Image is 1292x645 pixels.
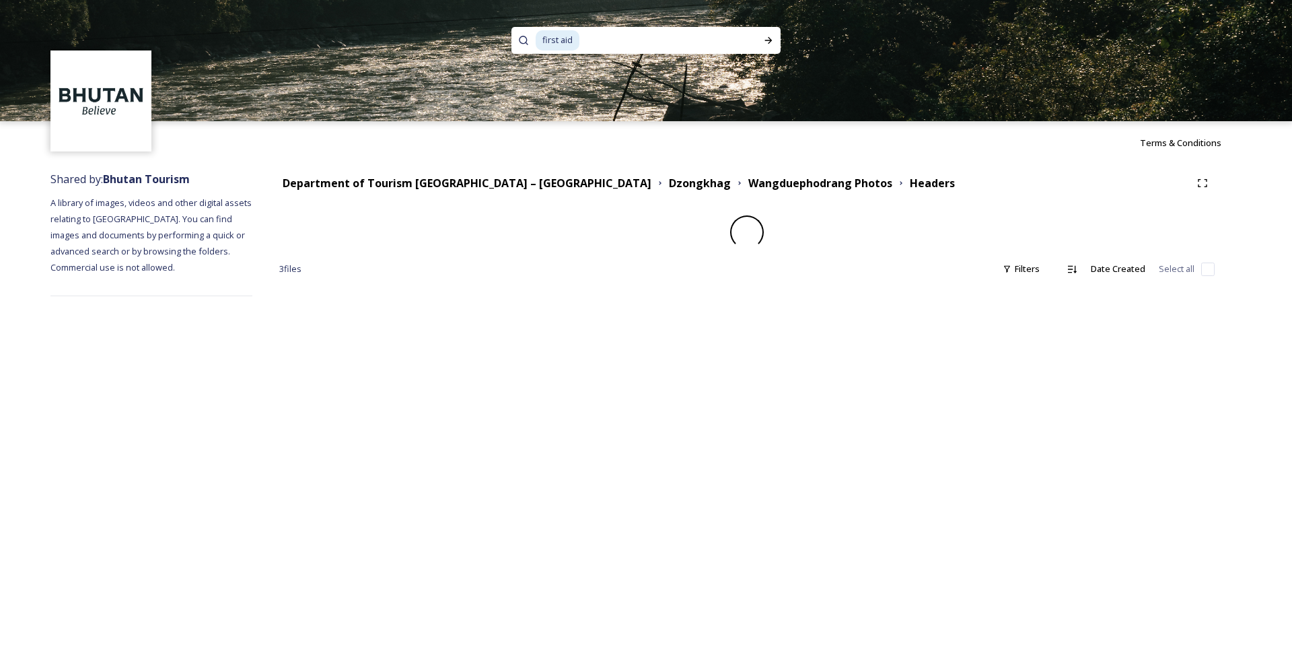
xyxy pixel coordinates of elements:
[1140,135,1242,151] a: Terms & Conditions
[1084,256,1152,282] div: Date Created
[1159,263,1194,275] span: Select all
[52,53,150,150] img: BT_Logo_BB_Lockup_CMYK_High%2520Res.jpg
[283,176,651,191] strong: Department of Tourism [GEOGRAPHIC_DATA] – [GEOGRAPHIC_DATA]
[103,172,190,186] strong: Bhutan Tourism
[748,176,892,191] strong: Wangduephodrang Photos
[910,176,955,191] strong: Headers
[1140,137,1221,149] span: Terms & Conditions
[50,197,254,273] span: A library of images, videos and other digital assets relating to [GEOGRAPHIC_DATA]. You can find ...
[50,172,190,186] span: Shared by:
[996,256,1046,282] div: Filters
[279,263,301,275] span: 3 file s
[669,176,731,191] strong: Dzongkhag
[536,30,579,50] span: first aid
